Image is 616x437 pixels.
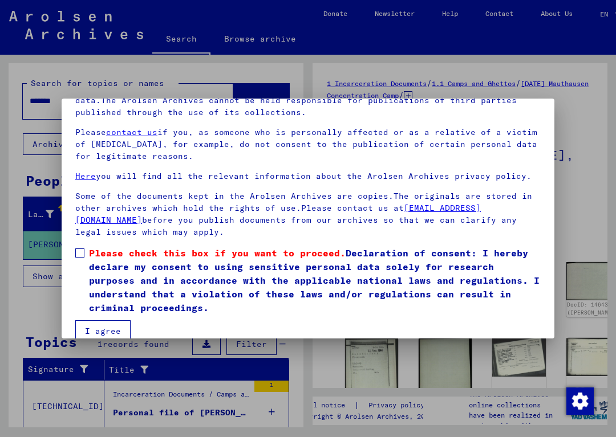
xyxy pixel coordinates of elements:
a: contact us [106,127,157,137]
span: Declaration of consent: I hereby declare my consent to using sensitive personal data solely for r... [89,246,541,315]
a: Here [75,171,96,181]
a: [EMAIL_ADDRESS][DOMAIN_NAME] [75,203,481,225]
p: Some of the documents kept in the Arolsen Archives are copies.The originals are stored in other a... [75,190,541,238]
p: you will find all the relevant information about the Arolsen Archives privacy policy. [75,170,541,182]
button: I agree [75,320,131,342]
p: Please if you, as someone who is personally affected or as a relative of a victim of [MEDICAL_DAT... [75,126,541,162]
span: Please check this box if you want to proceed. [89,247,346,259]
img: Change consent [566,387,594,415]
div: Change consent [566,387,593,414]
